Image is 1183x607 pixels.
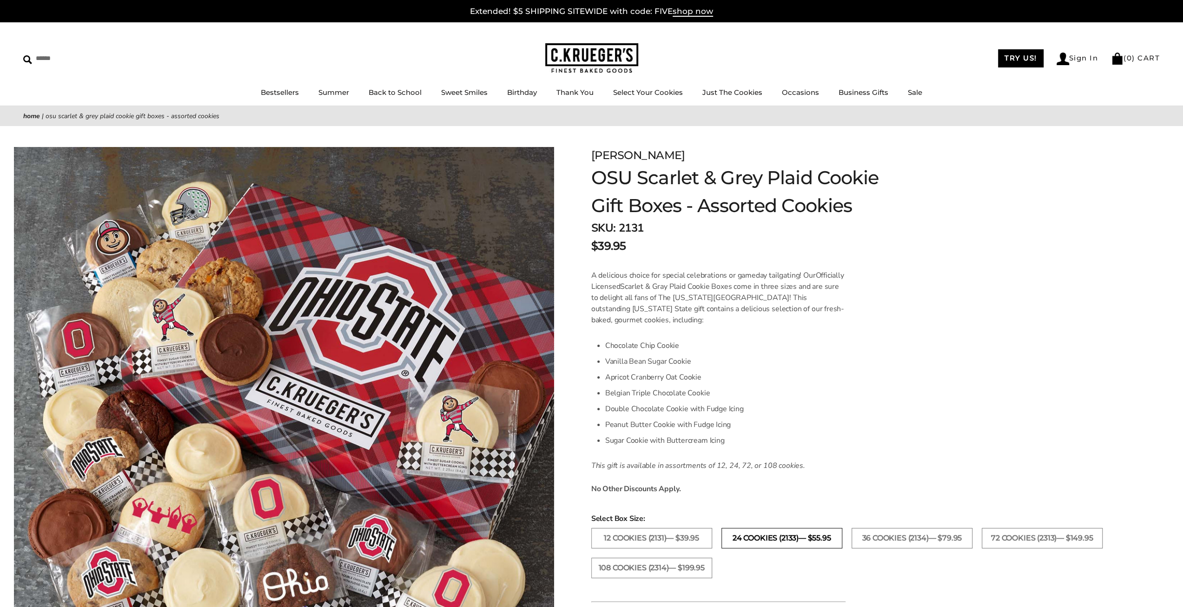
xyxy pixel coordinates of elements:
[591,220,616,235] strong: SKU:
[470,7,713,17] a: Extended! $5 SHIPPING SITEWIDE with code: FIVEshop now
[605,433,846,448] li: Sugar Cookie with Buttercream Icing
[369,88,422,97] a: Back to School
[591,558,712,578] label: 108 Cookies (2314)— $199.95
[591,513,1160,524] span: Select Box Size:
[441,88,488,97] a: Sweet Smiles
[618,220,643,235] span: 2131
[852,528,972,548] label: 36 Cookies (2134)— $79.95
[507,88,537,97] a: Birthday
[605,417,846,433] li: Peanut Butter Cookie with Fudge Icing
[605,385,846,401] li: Belgian Triple Chocolate Cookie
[1111,53,1160,62] a: (0) CART
[23,112,40,120] a: Home
[591,164,888,220] h1: OSU Scarlet & Grey Plaid Cookie Gift Boxes - Assorted Cookies
[1127,53,1132,62] span: 0
[318,88,349,97] a: Summer
[23,51,134,66] input: Search
[591,528,712,548] label: 12 Cookies (2131)— $39.95
[605,354,846,369] li: Vanilla Bean Sugar Cookie
[721,528,842,548] label: 24 Cookies (2133)— $55.95
[605,369,846,385] li: Apricot Cranberry Oat Cookie
[1057,53,1069,65] img: Account
[261,88,299,97] a: Bestsellers
[23,55,32,64] img: Search
[605,338,846,354] li: Chocolate Chip Cookie
[591,270,844,292] span: Officially Licensed
[908,88,922,97] a: Sale
[605,401,846,417] li: Double Chocolate Cookie with Fudge Icing
[591,484,681,494] strong: No Other Discounts Apply.
[982,528,1103,548] label: 72 Cookies (2313)— $149.95
[545,43,638,73] img: C.KRUEGER'S
[702,88,762,97] a: Just The Cookies
[613,88,683,97] a: Select Your Cookies
[591,460,805,471] em: This gift is available in assortments of 12, 24, 72, or 108 cookies.
[1111,53,1124,65] img: Bag
[591,270,846,326] p: A delicious choice for special celebrations or gameday tailgating! Our Scarlet & Gray Plaid Cooki...
[42,112,44,120] span: |
[1057,53,1098,65] a: Sign In
[591,238,626,254] span: $39.95
[998,49,1044,67] a: TRY US!
[591,147,888,164] div: [PERSON_NAME]
[556,88,594,97] a: Thank You
[46,112,219,120] span: OSU Scarlet & Grey Plaid Cookie Gift Boxes - Assorted Cookies
[839,88,888,97] a: Business Gifts
[23,111,1160,121] nav: breadcrumbs
[673,7,713,17] span: shop now
[782,88,819,97] a: Occasions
